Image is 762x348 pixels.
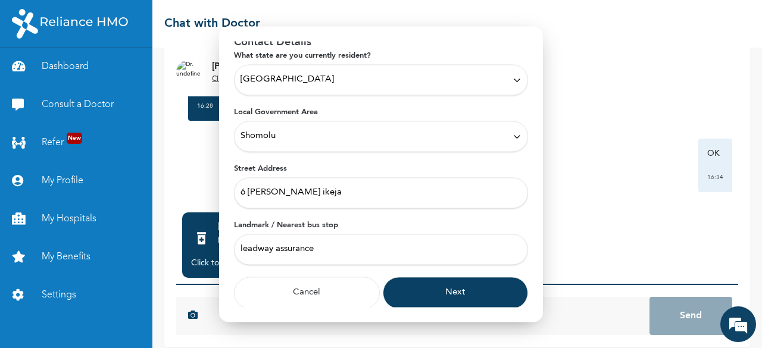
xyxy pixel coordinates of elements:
span: We're online! [69,111,164,231]
label: Street Address [234,164,528,174]
span: Conversation [6,309,117,317]
div: Minimize live chat window [195,6,224,35]
input: Enter your closest landmark [234,234,528,265]
label: Local Government Area [234,107,528,118]
span: [GEOGRAPHIC_DATA] [241,73,334,86]
p: Contact Details [234,35,528,49]
div: Chat with us now [62,67,200,82]
label: What state are you currently resident? [234,51,528,61]
label: Landmark / Nearest bus stop [234,220,528,231]
button: Cancel [234,277,380,309]
textarea: Type your message and hit 'Enter' [6,246,227,288]
input: Enter Street Address [234,177,528,208]
button: Next [383,277,529,309]
img: d_794563401_company_1708531726252_794563401 [22,59,48,89]
div: FAQs [117,288,227,325]
span: Shomolu [241,130,276,143]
